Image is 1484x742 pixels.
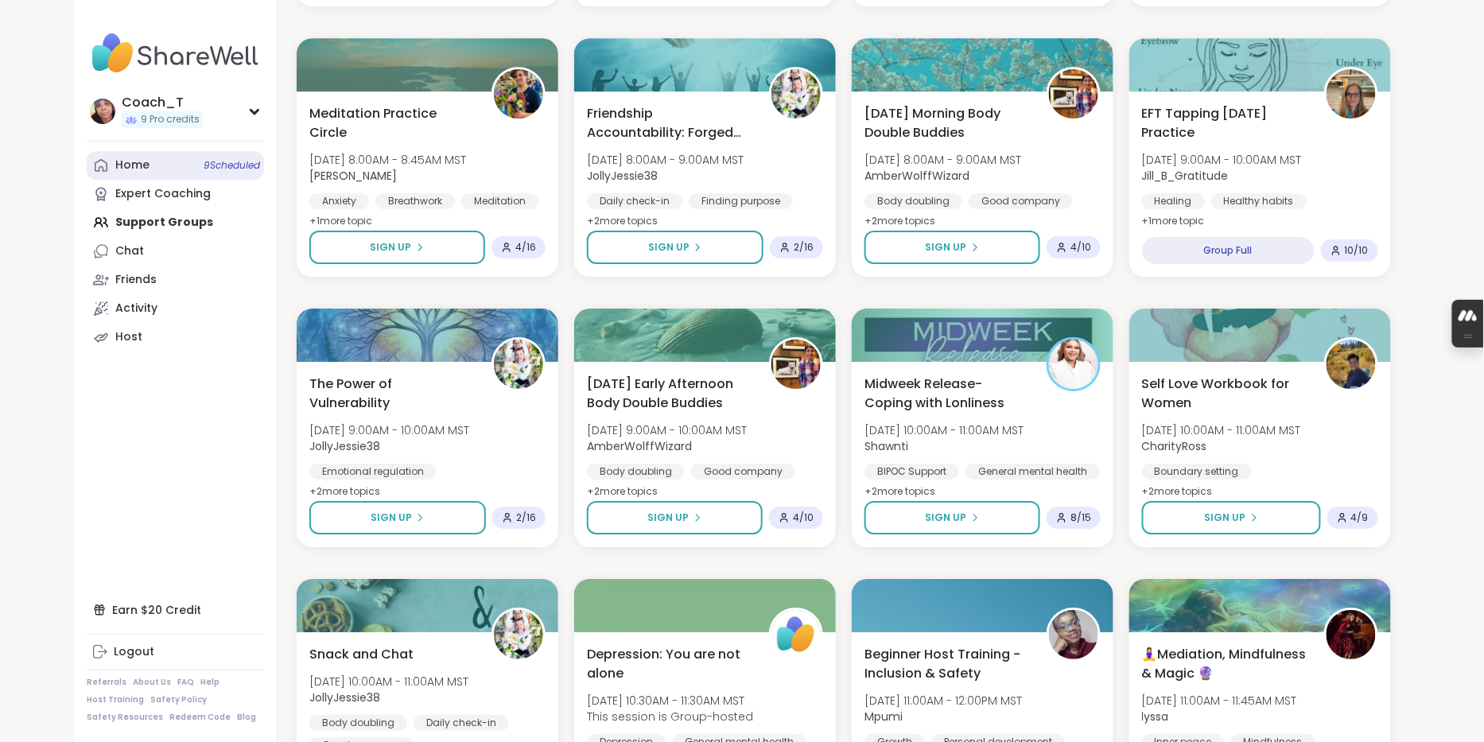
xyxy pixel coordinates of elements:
[1327,69,1376,118] img: Jill_B_Gratitude
[864,693,1022,709] span: [DATE] 11:00AM - 12:00PM MST
[87,638,264,666] a: Logout
[150,694,207,705] a: Safety Policy
[87,677,126,688] a: Referrals
[515,241,536,254] span: 4 / 16
[1327,340,1376,389] img: CharityRoss
[1049,610,1098,659] img: Mpumi
[494,69,543,118] img: Nicholas
[1142,693,1297,709] span: [DATE] 11:00AM - 11:45AM MST
[689,193,793,209] div: Finding purpose
[90,99,115,124] img: Coach_T
[864,104,1029,142] span: [DATE] Morning Body Double Buddies
[169,712,231,723] a: Redeem Code
[864,375,1029,413] span: Midweek Release-Coping with Lonliness
[1142,104,1307,142] span: EFT Tapping [DATE] Practice
[87,323,264,352] a: Host
[587,645,752,683] span: Depression: You are not alone
[1351,511,1369,524] span: 4 / 9
[114,644,154,660] div: Logout
[371,240,412,254] span: Sign Up
[87,25,264,81] img: ShareWell Nav Logo
[87,266,264,294] a: Friends
[587,193,682,209] div: Daily check-in
[1327,610,1376,659] img: lyssa
[587,231,763,264] button: Sign Up
[587,693,753,709] span: [DATE] 10:30AM - 11:30AM MST
[115,301,157,317] div: Activity
[864,422,1024,438] span: [DATE] 10:00AM - 11:00AM MST
[309,104,474,142] span: Meditation Practice Circle
[309,645,414,664] span: Snack and Chat
[309,168,397,184] b: [PERSON_NAME]
[864,231,1040,264] button: Sign Up
[1049,340,1098,389] img: Shawnti
[771,69,821,118] img: JollyJessie38
[1142,709,1169,725] b: lyssa
[177,677,194,688] a: FAQ
[864,193,962,209] div: Body doubling
[1345,244,1369,257] span: 10 / 10
[864,168,969,184] b: AmberWolffWizard
[1142,375,1307,413] span: Self Love Workbook for Women
[1142,464,1252,480] div: Boundary setting
[309,501,486,534] button: Sign Up
[309,464,437,480] div: Emotional regulation
[309,422,469,438] span: [DATE] 9:00AM - 10:00AM MST
[375,193,455,209] div: Breathwork
[115,157,150,173] div: Home
[141,113,200,126] span: 9 Pro credits
[516,511,536,524] span: 2 / 16
[309,193,369,209] div: Anxiety
[771,340,821,389] img: AmberWolffWizard
[1142,438,1207,454] b: CharityRoss
[648,511,690,525] span: Sign Up
[969,193,1073,209] div: Good company
[793,511,814,524] span: 4 / 10
[587,709,753,725] span: This session is Group-hosted
[587,152,744,168] span: [DATE] 8:00AM - 9:00AM MST
[691,464,795,480] div: Good company
[1211,193,1307,209] div: Healthy habits
[309,231,485,264] button: Sign Up
[87,237,264,266] a: Chat
[309,690,380,705] b: JollyJessie38
[115,243,144,259] div: Chat
[115,272,157,288] div: Friends
[648,240,690,254] span: Sign Up
[864,438,908,454] b: Shawnti
[494,610,543,659] img: JollyJessie38
[115,186,211,202] div: Expert Coaching
[371,511,412,525] span: Sign Up
[309,152,466,168] span: [DATE] 8:00AM - 8:45AM MST
[864,152,1021,168] span: [DATE] 8:00AM - 9:00AM MST
[309,715,407,731] div: Body doubling
[864,501,1040,534] button: Sign Up
[1142,237,1315,264] div: Group Full
[965,464,1100,480] div: General mental health
[587,104,752,142] span: Friendship Accountability: Forged Bonds
[864,645,1029,683] span: Beginner Host Training - Inclusion & Safety
[926,511,967,525] span: Sign Up
[87,151,264,180] a: Home9Scheduled
[87,294,264,323] a: Activity
[237,712,256,723] a: Blog
[122,94,203,111] div: Coach_T
[926,240,967,254] span: Sign Up
[771,610,821,659] img: ShareWell
[115,329,142,345] div: Host
[1142,501,1321,534] button: Sign Up
[587,501,763,534] button: Sign Up
[87,596,264,624] div: Earn $20 Credit
[587,464,685,480] div: Body doubling
[1142,193,1205,209] div: Healing
[587,168,658,184] b: JollyJessie38
[1070,511,1091,524] span: 8 / 15
[200,677,219,688] a: Help
[461,193,538,209] div: Meditation
[587,422,747,438] span: [DATE] 9:00AM - 10:00AM MST
[309,375,474,413] span: The Power of Vulnerability
[1049,69,1098,118] img: AmberWolffWizard
[87,694,144,705] a: Host Training
[87,180,264,208] a: Expert Coaching
[204,159,260,172] span: 9 Scheduled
